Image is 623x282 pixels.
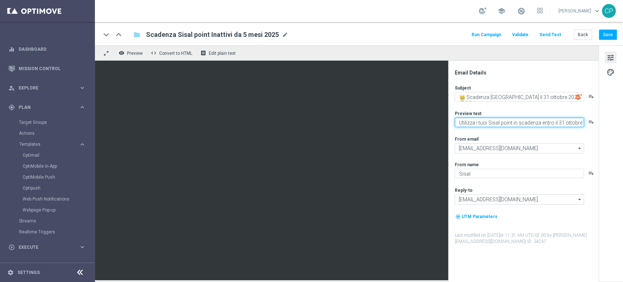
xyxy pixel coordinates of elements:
[525,239,546,244] span: | ID: 34267
[8,46,15,53] i: equalizer
[19,139,94,216] div: Templates
[19,105,79,110] span: Plan
[23,194,94,205] div: Web Push Notifications
[455,136,478,142] label: From email
[23,152,76,158] a: Optimail
[8,59,86,78] div: Mission Control
[19,229,76,235] a: Realtime Triggers
[8,85,15,91] i: person_search
[588,170,594,176] button: playlist_add
[605,66,616,78] button: palette
[455,213,498,221] button: my_location UTM Parameters
[7,269,14,276] i: settings
[19,86,79,90] span: Explore
[588,94,594,99] button: playlist_add
[8,104,86,110] button: gps_fixed Plan keyboard_arrow_right
[8,66,86,72] button: Mission Control
[19,226,94,237] div: Realtime Triggers
[209,51,236,56] span: Edit plain text
[602,4,616,18] div: CP
[511,30,530,40] button: Validate
[558,5,602,16] a: [PERSON_NAME]keyboard_arrow_down
[455,143,584,153] input: Select
[199,48,239,58] button: receipt Edit plain text
[455,214,461,219] i: my_location
[455,111,481,117] label: Preview text
[19,128,94,139] div: Actions
[19,141,86,147] button: Templates keyboard_arrow_right
[455,194,584,205] input: Select
[19,39,86,59] a: Dashboard
[149,48,196,58] button: code Convert to HTML
[200,50,206,56] i: receipt
[455,69,598,76] div: Email Details
[607,53,615,62] span: tune
[576,144,584,153] i: arrow_drop_down
[599,30,617,40] button: Save
[8,104,79,111] div: Plan
[146,30,279,39] span: Scadenza Sisal point Inattivi da 5 mesi 2025
[8,104,15,111] i: gps_fixed
[19,59,86,78] a: Mission Control
[8,46,86,52] button: equalizer Dashboard
[605,52,616,63] button: tune
[18,270,40,275] a: Settings
[455,187,473,193] label: Reply-to
[151,50,157,56] span: code
[79,244,86,251] i: keyboard_arrow_right
[132,29,141,41] button: folder
[574,30,592,40] button: Back
[470,30,502,40] button: Run Campaign
[588,119,594,125] button: playlist_add
[455,85,471,91] label: Subject
[19,245,79,249] span: Execute
[23,161,94,172] div: OptiMobile In-App
[512,32,528,37] span: Validate
[282,31,288,38] span: mode_edit
[19,142,72,146] span: Templates
[19,218,76,224] a: Streams
[455,232,598,245] label: Last modified on [DATE] at 11:31 AM UTC-02:00 by [PERSON_NAME][EMAIL_ADDRESS][DOMAIN_NAME]
[23,150,94,161] div: Optimail
[119,50,124,56] i: remove_red_eye
[8,244,15,251] i: play_circle_outline
[23,172,94,183] div: OptiMobile Push
[79,141,86,148] i: keyboard_arrow_right
[19,142,79,146] div: Templates
[127,51,143,56] span: Preview
[23,205,94,216] div: Webpage Pop-up
[159,51,192,56] span: Convert to HTML
[8,85,79,91] div: Explore
[19,117,94,128] div: Target Groups
[23,163,76,169] a: OptiMobile In-App
[607,68,615,77] span: palette
[117,48,146,58] button: remove_red_eye Preview
[462,214,497,219] span: UTM Parameters
[576,195,584,204] i: arrow_drop_down
[79,104,86,111] i: keyboard_arrow_right
[23,196,76,202] a: Web Push Notifications
[8,244,86,250] button: play_circle_outline Execute keyboard_arrow_right
[133,30,141,39] i: folder
[455,162,479,168] label: From name
[23,207,76,213] a: Webpage Pop-up
[8,39,86,59] div: Dashboard
[23,183,94,194] div: Optipush
[8,244,79,251] div: Execute
[79,84,86,91] i: keyboard_arrow_right
[19,130,76,136] a: Actions
[19,216,94,226] div: Streams
[538,30,562,40] button: Send Test
[8,85,86,91] button: person_search Explore keyboard_arrow_right
[19,119,76,125] a: Target Groups
[576,94,582,100] img: optiGenie.svg
[23,174,76,180] a: OptiMobile Push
